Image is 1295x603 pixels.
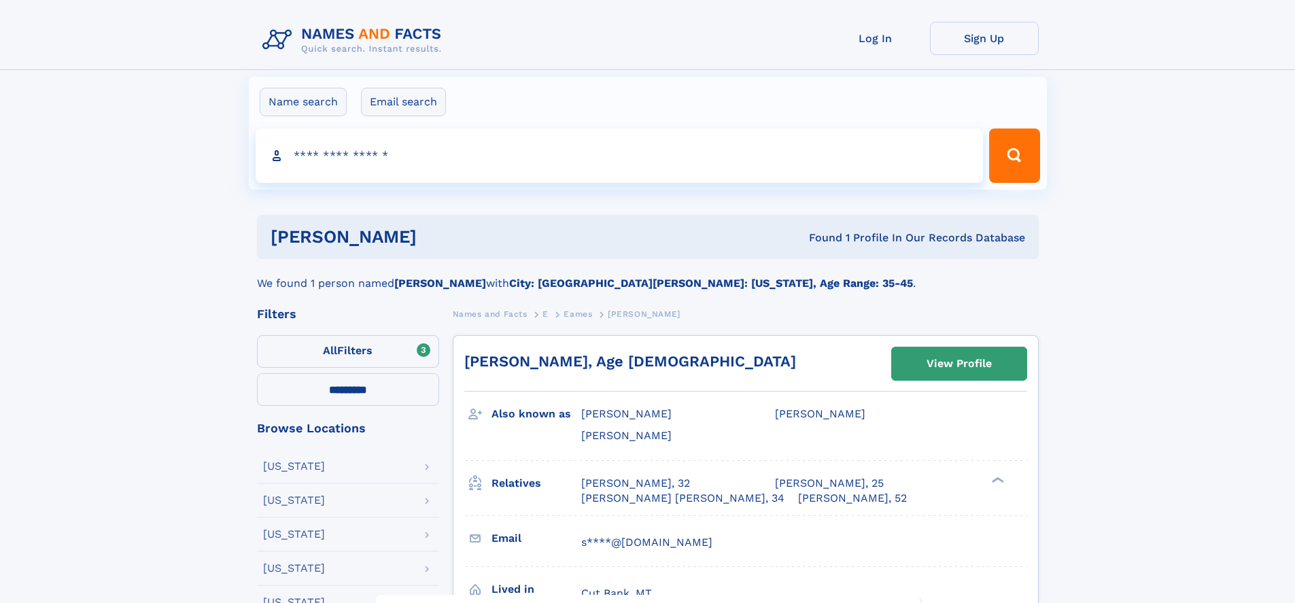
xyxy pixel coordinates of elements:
a: Sign Up [930,22,1039,55]
a: [PERSON_NAME], 32 [581,476,690,491]
span: [PERSON_NAME] [581,407,672,420]
div: Browse Locations [257,422,439,434]
div: We found 1 person named with . [257,259,1039,292]
label: Filters [257,335,439,368]
h3: Lived in [491,578,581,601]
div: [US_STATE] [263,495,325,506]
b: City: [GEOGRAPHIC_DATA][PERSON_NAME]: [US_STATE], Age Range: 35-45 [509,277,913,290]
div: View Profile [927,348,992,379]
h1: [PERSON_NAME] [271,228,613,245]
span: E [542,309,549,319]
a: View Profile [892,347,1026,380]
div: ❯ [988,475,1005,484]
img: Logo Names and Facts [257,22,453,58]
h3: Relatives [491,472,581,495]
h3: Email [491,527,581,550]
span: Cut Bank, MT [581,587,652,600]
a: Eames [564,305,592,322]
div: Filters [257,308,439,320]
label: Email search [361,88,446,116]
span: Eames [564,309,592,319]
div: [US_STATE] [263,529,325,540]
a: [PERSON_NAME], 25 [775,476,884,491]
span: [PERSON_NAME] [581,429,672,442]
span: [PERSON_NAME] [608,309,680,319]
label: Name search [260,88,347,116]
a: Names and Facts [453,305,528,322]
a: [PERSON_NAME], Age [DEMOGRAPHIC_DATA] [464,353,796,370]
a: [PERSON_NAME], 52 [798,491,907,506]
a: Log In [821,22,930,55]
span: All [323,344,337,357]
div: Found 1 Profile In Our Records Database [612,230,1025,245]
div: [US_STATE] [263,461,325,472]
span: [PERSON_NAME] [775,407,865,420]
a: [PERSON_NAME] [PERSON_NAME], 34 [581,491,784,506]
a: E [542,305,549,322]
div: [US_STATE] [263,563,325,574]
input: search input [256,128,984,183]
h3: Also known as [491,402,581,426]
button: Search Button [989,128,1039,183]
b: [PERSON_NAME] [394,277,486,290]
